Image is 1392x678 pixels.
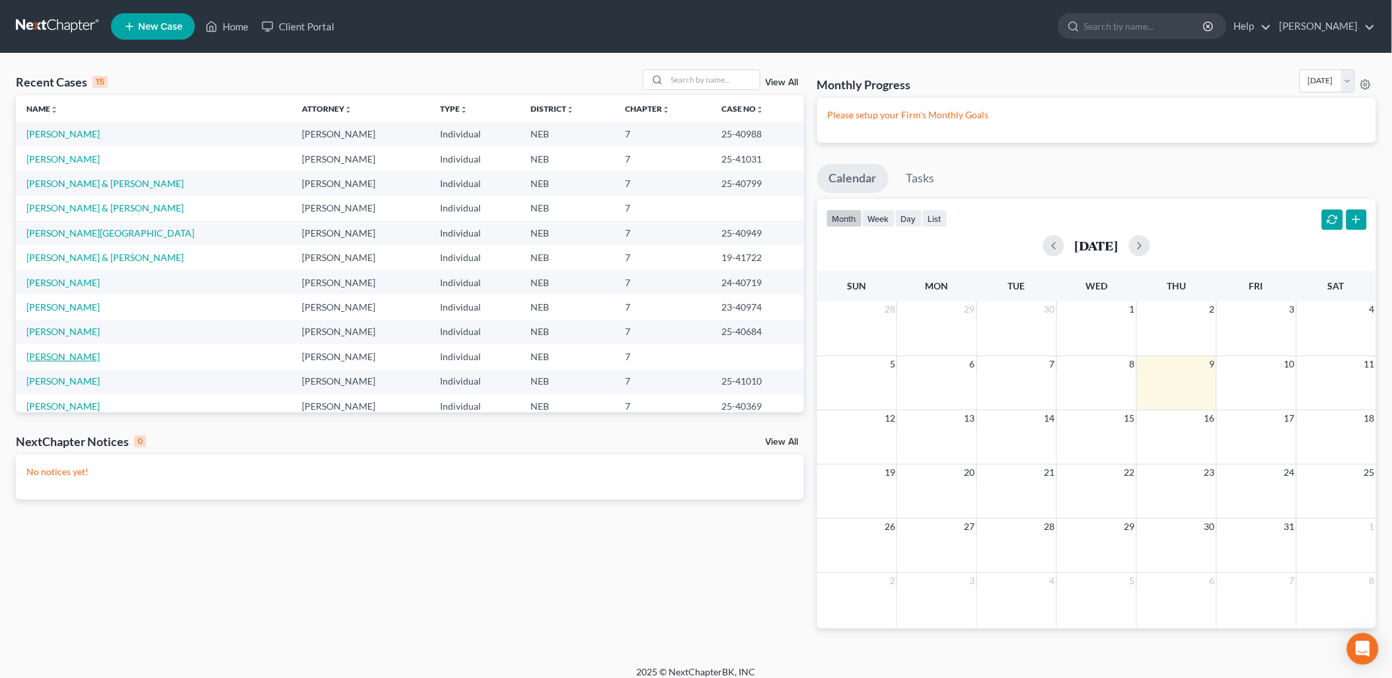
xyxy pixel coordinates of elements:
[292,122,430,146] td: [PERSON_NAME]
[1008,280,1025,291] span: Tue
[521,171,615,196] td: NEB
[1288,573,1296,589] span: 7
[26,178,184,189] a: [PERSON_NAME] & [PERSON_NAME]
[615,122,712,146] td: 7
[1075,239,1118,252] h2: [DATE]
[1283,356,1296,372] span: 10
[712,147,804,171] td: 25-41031
[26,400,100,412] a: [PERSON_NAME]
[521,196,615,221] td: NEB
[429,369,520,394] td: Individual
[1283,519,1296,535] span: 31
[429,270,520,295] td: Individual
[1085,280,1107,291] span: Wed
[440,104,468,114] a: Typeunfold_more
[521,147,615,171] td: NEB
[292,394,430,418] td: [PERSON_NAME]
[303,104,353,114] a: Attorneyunfold_more
[862,209,895,227] button: week
[1128,573,1136,589] span: 5
[26,202,184,213] a: [PERSON_NAME] & [PERSON_NAME]
[199,15,255,38] a: Home
[1043,410,1056,426] span: 14
[292,196,430,221] td: [PERSON_NAME]
[626,104,671,114] a: Chapterunfold_more
[1123,465,1136,480] span: 22
[429,394,520,418] td: Individual
[817,77,911,93] h3: Monthly Progress
[1363,465,1376,480] span: 25
[460,106,468,114] i: unfold_more
[615,320,712,344] td: 7
[1203,410,1216,426] span: 16
[817,164,889,193] a: Calendar
[615,245,712,270] td: 7
[712,320,804,344] td: 25-40684
[615,394,712,418] td: 7
[26,227,194,239] a: [PERSON_NAME][GEOGRAPHIC_DATA]
[615,171,712,196] td: 7
[521,369,615,394] td: NEB
[712,122,804,146] td: 25-40988
[1128,356,1136,372] span: 8
[1368,519,1376,535] span: 1
[521,295,615,319] td: NEB
[1167,280,1186,291] span: Thu
[26,104,58,114] a: Nameunfold_more
[712,394,804,418] td: 25-40369
[712,295,804,319] td: 23-40974
[848,280,867,291] span: Sun
[292,295,430,319] td: [PERSON_NAME]
[1203,519,1216,535] span: 30
[521,122,615,146] td: NEB
[92,76,108,88] div: 15
[345,106,353,114] i: unfold_more
[26,153,100,165] a: [PERSON_NAME]
[292,171,430,196] td: [PERSON_NAME]
[26,301,100,313] a: [PERSON_NAME]
[429,221,520,245] td: Individual
[26,326,100,337] a: [PERSON_NAME]
[963,519,976,535] span: 27
[292,245,430,270] td: [PERSON_NAME]
[16,433,146,449] div: NextChapter Notices
[963,410,976,426] span: 13
[963,465,976,480] span: 20
[883,301,897,317] span: 28
[292,320,430,344] td: [PERSON_NAME]
[969,356,976,372] span: 6
[1273,15,1375,38] a: [PERSON_NAME]
[756,106,764,114] i: unfold_more
[712,245,804,270] td: 19-41722
[429,245,520,270] td: Individual
[429,122,520,146] td: Individual
[531,104,575,114] a: Districtunfold_more
[1368,301,1376,317] span: 4
[889,356,897,372] span: 5
[926,280,949,291] span: Mon
[615,147,712,171] td: 7
[826,209,862,227] button: month
[615,295,712,319] td: 7
[712,270,804,295] td: 24-40719
[1128,301,1136,317] span: 1
[429,196,520,221] td: Individual
[722,104,764,114] a: Case Nounfold_more
[521,344,615,369] td: NEB
[712,221,804,245] td: 25-40949
[1288,301,1296,317] span: 3
[883,465,897,480] span: 19
[26,277,100,288] a: [PERSON_NAME]
[26,252,184,263] a: [PERSON_NAME] & [PERSON_NAME]
[883,519,897,535] span: 26
[1363,356,1376,372] span: 11
[667,70,760,89] input: Search by name...
[712,171,804,196] td: 25-40799
[1123,519,1136,535] span: 29
[26,465,793,478] p: No notices yet!
[1043,465,1056,480] span: 21
[292,369,430,394] td: [PERSON_NAME]
[712,369,804,394] td: 25-41010
[1208,573,1216,589] span: 6
[663,106,671,114] i: unfold_more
